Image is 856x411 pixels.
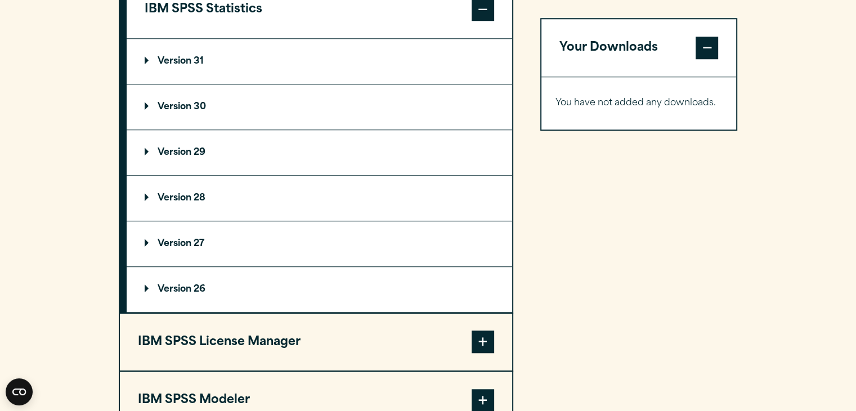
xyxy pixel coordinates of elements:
[6,378,33,405] button: Open CMP widget
[541,19,737,77] button: Your Downloads
[120,314,512,371] button: IBM SPSS License Manager
[127,39,512,84] summary: Version 31
[555,95,723,111] p: You have not added any downloads.
[127,176,512,221] summary: Version 28
[127,84,512,129] summary: Version 30
[127,267,512,312] summary: Version 26
[145,102,206,111] p: Version 30
[145,57,204,66] p: Version 31
[145,194,205,203] p: Version 28
[127,130,512,175] summary: Version 29
[145,285,205,294] p: Version 26
[541,77,737,129] div: Your Downloads
[127,38,512,312] div: IBM SPSS Statistics
[127,221,512,266] summary: Version 27
[145,148,205,157] p: Version 29
[145,239,204,248] p: Version 27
